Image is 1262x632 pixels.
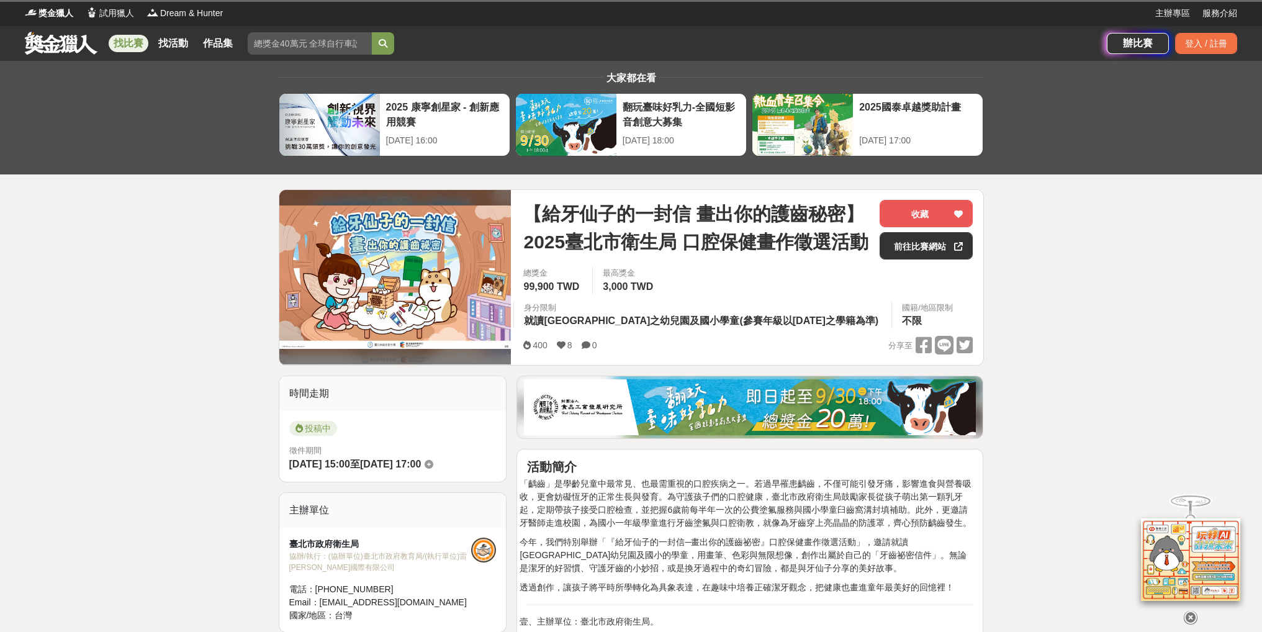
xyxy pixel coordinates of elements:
[1202,7,1237,20] a: 服務介紹
[523,267,582,279] span: 總獎金
[524,315,878,326] span: 就讀[GEOGRAPHIC_DATA]之幼兒園及國小學童(參賽年級以[DATE]之學籍為準)
[99,7,134,20] span: 試用獵人
[1141,518,1240,601] img: d2146d9a-e6f6-4337-9592-8cefde37ba6b.png
[523,200,870,256] span: 【給牙仙子的一封信 畫出你的護齒秘密】2025臺北市衛生局 口腔保健畫作徵選活動
[524,379,976,435] img: 1c81a89c-c1b3-4fd6-9c6e-7d29d79abef5.jpg
[289,538,472,551] div: 臺北市政府衛生局
[1175,33,1237,54] div: 登入 / 註冊
[520,536,973,575] p: 今年，我們特別舉辦「『給牙仙子的一封信─畫出你的護齒祕密』口腔保健畫作徵選活動」，邀請就讀[GEOGRAPHIC_DATA]幼兒園及國小的學童，用畫筆、色彩與無限想像，創作出屬於自己的「牙齒祕密...
[289,583,472,596] div: 電話： [PHONE_NUMBER]
[533,340,547,350] span: 400
[289,459,350,469] span: [DATE] 15:00
[279,493,507,528] div: 主辦單位
[38,7,73,20] span: 獎金獵人
[567,340,572,350] span: 8
[335,610,352,620] span: 台灣
[279,93,510,156] a: 2025 康寧創星家 - 創新應用競賽[DATE] 16:00
[153,35,193,52] a: 找活動
[603,267,656,279] span: 最高獎金
[360,459,421,469] span: [DATE] 17:00
[603,73,659,83] span: 大家都在看
[520,477,973,530] p: 「齲齒」是學齡兒童中最常見、也最需重視的口腔疾病之一。若過早罹患齲齒，不僅可能引發牙痛，影響進食與營養吸收，更會妨礙恆牙的正常生長與發育。為守護孩子們的口腔健康，臺北市政府衛生局鼓勵家長從孩子萌...
[198,35,238,52] a: 作品集
[859,134,976,147] div: [DATE] 17:00
[623,134,740,147] div: [DATE] 18:00
[289,610,335,620] span: 國家/地區：
[902,315,922,326] span: 不限
[289,551,472,573] div: 協辦/執行： (協辦單位)臺北市政府教育局/(執行單位)雷[PERSON_NAME]國際有限公司
[289,446,322,455] span: 徵件期間
[888,336,913,355] span: 分享至
[527,460,577,474] strong: 活動簡介
[248,32,372,55] input: 總獎金40萬元 全球自行車設計比賽
[520,615,973,628] p: 壹、主辦單位：臺北市政府衛生局。
[752,93,983,156] a: 2025國泰卓越獎助計畫[DATE] 17:00
[592,340,597,350] span: 0
[524,302,881,314] div: 身分限制
[1107,33,1169,54] a: 辦比賽
[520,581,973,594] p: 透過創作，讓孩子將平時所學轉化為具象表達，在趣味中培養正確潔牙觀念，把健康也畫進童年最美好的回憶裡！
[109,35,148,52] a: 找比賽
[146,7,223,20] a: LogoDream & Hunter
[386,100,503,128] div: 2025 康寧創星家 - 創新應用競賽
[279,205,512,349] img: Cover Image
[289,596,472,609] div: Email： [EMAIL_ADDRESS][DOMAIN_NAME]
[386,134,503,147] div: [DATE] 16:00
[603,281,653,292] span: 3,000 TWD
[515,93,747,156] a: 翻玩臺味好乳力-全國短影音創意大募集[DATE] 18:00
[523,281,579,292] span: 99,900 TWD
[880,232,973,260] a: 前往比賽網站
[880,200,973,227] button: 收藏
[25,7,73,20] a: Logo獎金獵人
[86,7,134,20] a: Logo試用獵人
[623,100,740,128] div: 翻玩臺味好乳力-全國短影音創意大募集
[1155,7,1190,20] a: 主辦專區
[86,6,98,19] img: Logo
[146,6,159,19] img: Logo
[25,6,37,19] img: Logo
[350,459,360,469] span: 至
[160,7,223,20] span: Dream & Hunter
[289,421,337,436] span: 投稿中
[902,302,953,314] div: 國籍/地區限制
[279,376,507,411] div: 時間走期
[859,100,976,128] div: 2025國泰卓越獎助計畫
